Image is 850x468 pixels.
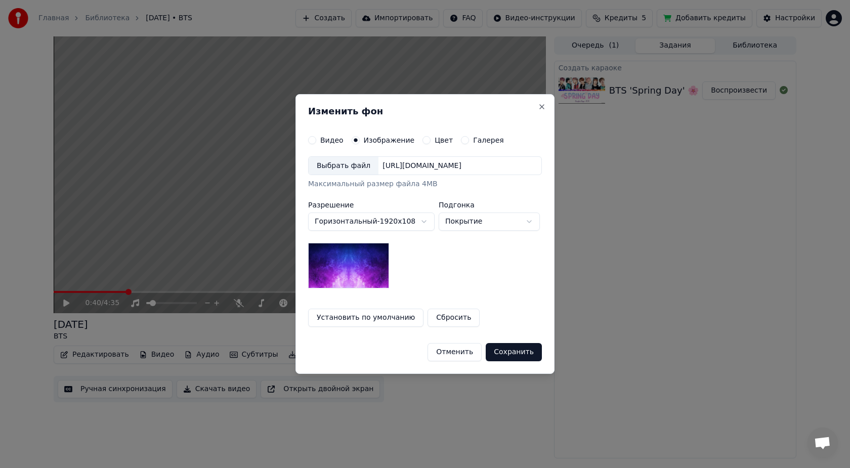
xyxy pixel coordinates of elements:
button: Отменить [428,343,482,361]
h2: Изменить фон [308,107,542,116]
div: Максимальный размер файла 4MB [308,180,542,190]
div: [URL][DOMAIN_NAME] [378,161,465,171]
label: Цвет [435,137,453,144]
button: Сбросить [428,309,480,327]
div: Выбрать файл [309,157,378,175]
button: Сохранить [486,343,542,361]
label: Видео [320,137,344,144]
button: Установить по умолчанию [308,309,423,327]
label: Подгонка [439,201,540,208]
label: Изображение [364,137,415,144]
label: Разрешение [308,201,435,208]
label: Галерея [473,137,504,144]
